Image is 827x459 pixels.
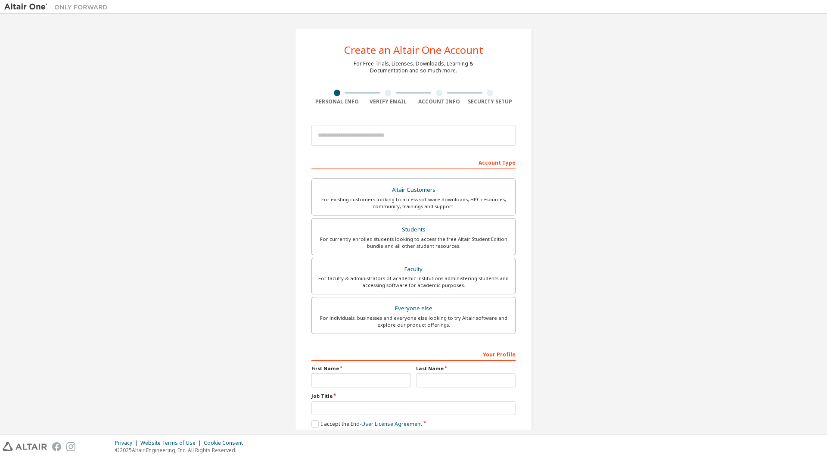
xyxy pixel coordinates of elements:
label: First Name [311,365,411,372]
p: © 2025 Altair Engineering, Inc. All Rights Reserved. [115,447,248,454]
div: For individuals, businesses and everyone else looking to try Altair software and explore our prod... [317,315,510,328]
div: For faculty & administrators of academic institutions administering students and accessing softwa... [317,275,510,289]
img: facebook.svg [52,442,61,451]
div: Website Terms of Use [140,440,204,447]
div: Your Profile [311,347,516,361]
div: For existing customers looking to access software downloads, HPC resources, community, trainings ... [317,196,510,210]
a: End-User License Agreement [351,420,422,428]
div: Cookie Consent [204,440,248,447]
label: Last Name [416,365,516,372]
div: For Free Trials, Licenses, Downloads, Learning & Documentation and so much more. [354,60,473,74]
div: Personal Info [311,98,363,105]
div: Verify Email [363,98,414,105]
div: Account Type [311,155,516,169]
div: Students [317,224,510,236]
label: I accept the [311,420,422,428]
div: Faculty [317,263,510,275]
div: Altair Customers [317,184,510,196]
img: altair_logo.svg [3,442,47,451]
img: instagram.svg [66,442,75,451]
img: Altair One [4,3,112,11]
label: Job Title [311,393,516,400]
div: Security Setup [465,98,516,105]
div: Create an Altair One Account [344,45,483,55]
div: Account Info [413,98,465,105]
div: For currently enrolled students looking to access the free Altair Student Edition bundle and all ... [317,236,510,250]
div: Everyone else [317,303,510,315]
div: Privacy [115,440,140,447]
